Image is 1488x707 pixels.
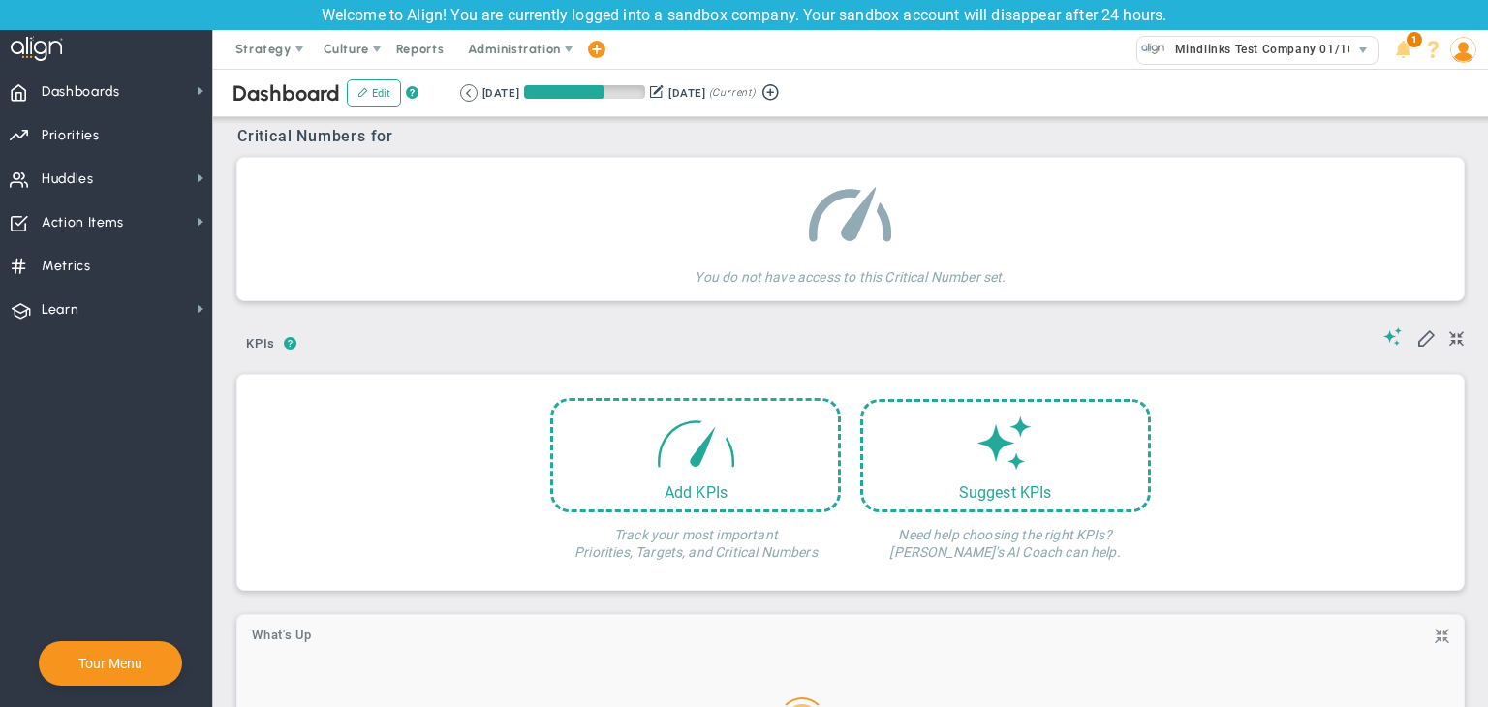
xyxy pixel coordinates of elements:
[42,202,124,243] span: Action Items
[863,483,1148,502] div: Suggest KPIs
[1383,327,1403,346] span: Suggestions (AI Feature)
[42,72,120,112] span: Dashboards
[860,512,1151,561] h4: Need help choosing the right KPIs? [PERSON_NAME]'s AI Coach can help.
[387,30,454,69] span: Reports
[324,42,369,56] span: Culture
[695,255,1006,286] h4: You do not have access to this Critical Number set.
[1416,327,1436,347] span: Edit My KPIs
[709,84,756,102] span: (Current)
[1407,32,1422,47] span: 1
[232,80,340,107] span: Dashboard
[42,246,91,287] span: Metrics
[1165,37,1417,62] span: Mindlinks Test Company 01/10 (Sandbox)
[73,655,148,672] button: Tour Menu
[42,115,100,156] span: Priorities
[42,290,78,330] span: Learn
[42,159,94,200] span: Huddles
[237,328,284,362] button: KPIs
[1418,30,1448,69] li: Help & Frequently Asked Questions (FAQ)
[524,85,645,99] div: Period Progress: 66% Day 60 of 90 with 30 remaining.
[347,79,401,107] button: Edit
[1388,30,1418,69] li: Announcements
[1349,37,1378,64] span: select
[237,328,284,359] span: KPIs
[1450,37,1476,63] img: 202891.Person.photo
[1141,37,1165,61] img: 33646.Company.photo
[553,483,838,502] div: Add KPIs
[235,42,292,56] span: Strategy
[237,127,398,145] span: Critical Numbers for
[482,84,519,102] div: [DATE]
[550,512,841,561] h4: Track your most important Priorities, Targets, and Critical Numbers
[460,84,478,102] button: Go to previous period
[668,84,705,102] div: [DATE]
[468,42,560,56] span: Administration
